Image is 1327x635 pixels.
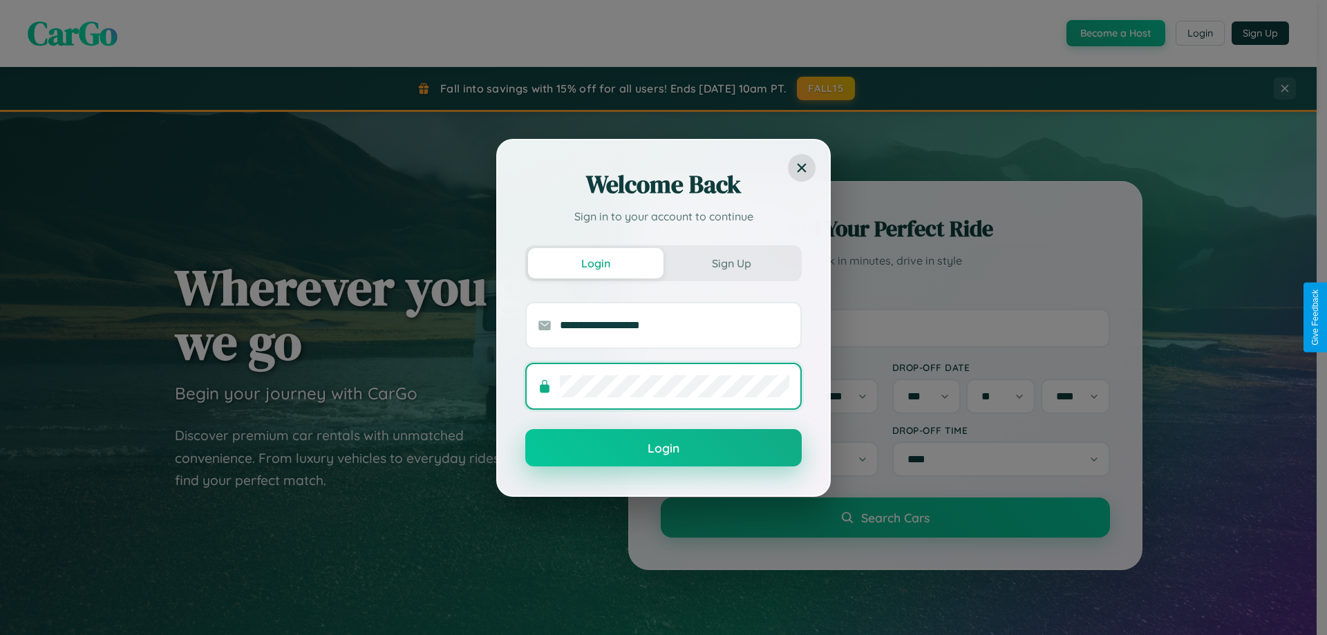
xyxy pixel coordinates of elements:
h2: Welcome Back [525,168,802,201]
button: Login [525,429,802,466]
div: Give Feedback [1310,290,1320,345]
button: Sign Up [663,248,799,278]
button: Login [528,248,663,278]
p: Sign in to your account to continue [525,208,802,225]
